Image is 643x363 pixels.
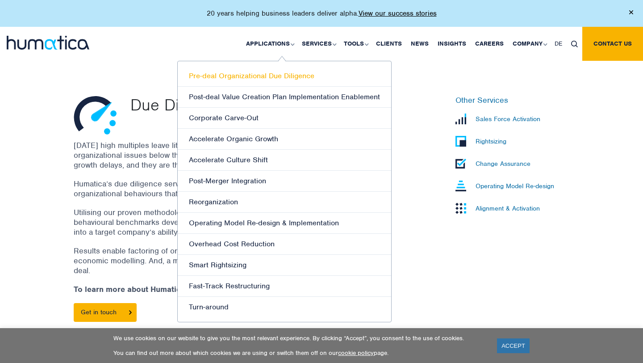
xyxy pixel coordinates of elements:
img: Due Diligence [74,96,117,135]
a: Overhead Cost Reduction [178,234,391,255]
a: Services [297,27,339,61]
p: Utilising our proven methodology, deep leadership expertise and extensive behavioural benchmarks ... [74,207,377,237]
a: Corporate Carve-Out [178,108,391,129]
p: You can find out more about which cookies we are using or switch them off on our page. [113,349,486,357]
img: arrowicon [129,310,132,314]
img: Rightsizing [455,136,466,147]
p: Alignment & Activation [476,204,540,212]
a: Accelerate Organic Growth [178,129,391,150]
a: Clients [372,27,406,61]
p: 20 years helping business leaders deliver alpha. [207,9,437,18]
p: Change Assurance [476,160,530,168]
a: News [406,27,433,61]
p: Results enable factoring of organizational strengths and weaknesses into your economic modelling.... [74,246,377,275]
a: Fast-Track Restructuring [178,276,391,297]
a: Pre-deal Organizational Due Diligence [178,66,391,87]
strong: To learn more about Humatica’s Due Diligence service [74,284,274,294]
a: Post-deal Value Creation Plan Implementation Enablement [178,87,391,108]
a: Turn-around [178,297,391,317]
p: [DATE] high multiples leave little margin for deal pricing errors. In particular, organizational ... [74,140,377,170]
a: cookie policy [338,349,374,357]
a: Post-Merger Integration [178,171,391,192]
a: Insights [433,27,471,61]
img: logo [7,36,89,50]
img: Alignment & Activation [455,203,466,214]
p: Rightsizing [476,137,506,145]
p: Sales Force Activation [476,115,540,123]
span: DE [555,40,562,47]
img: Operating Model Re-design [455,181,466,191]
a: Company [508,27,550,61]
a: Careers [471,27,508,61]
a: Accelerate Culture Shift [178,150,391,171]
a: Get in touch [74,303,137,322]
img: search_icon [571,41,578,47]
img: Change Assurance [455,159,466,169]
a: Smart Rightsizing [178,255,391,276]
p: Operating Model Re-design [476,182,554,190]
a: Reorganization [178,192,391,213]
h6: Other Services [455,96,569,106]
p: Humatica’s due diligence service uncovers the hidden management practices and organizational beha... [74,179,377,198]
a: Tools [339,27,372,61]
a: Operating Model Re-design & Implementation [178,213,391,234]
img: Sales Force Activation [455,114,466,124]
p: We use cookies on our website to give you the most relevant experience. By clicking “Accept”, you... [113,334,486,342]
a: DE [550,27,567,61]
a: ACCEPT [497,338,530,353]
p: Due Diligence [130,96,400,114]
a: Contact us [582,27,643,61]
a: View our success stories [359,9,437,18]
a: Applications [242,27,297,61]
